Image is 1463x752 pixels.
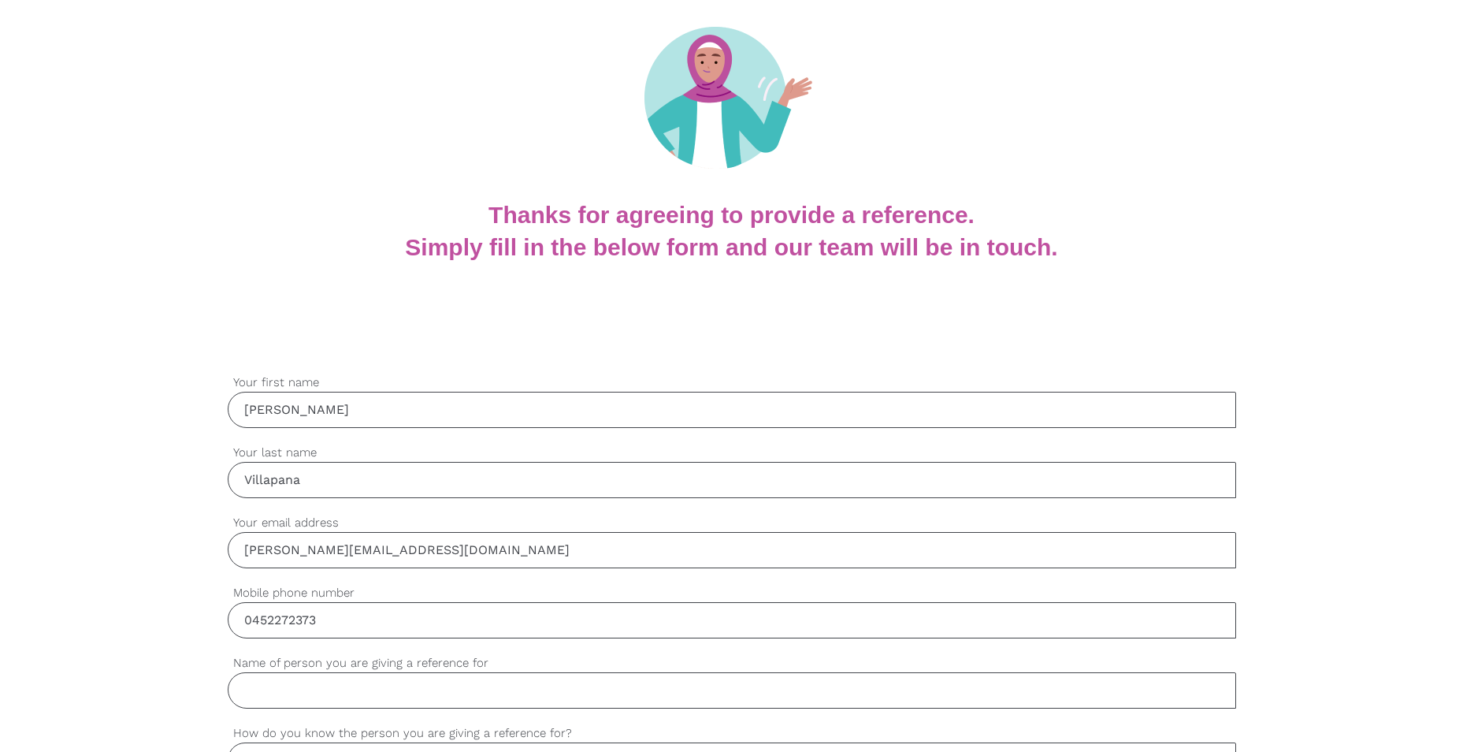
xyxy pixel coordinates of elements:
b: Simply fill in the below form and our team will be in touch. [405,234,1057,260]
label: Your email address [228,514,1236,532]
label: Your last name [228,444,1236,462]
label: Mobile phone number [228,584,1236,602]
label: Your first name [228,374,1236,392]
label: Name of person you are giving a reference for [228,654,1236,672]
b: Thanks for agreeing to provide a reference. [488,202,975,228]
label: How do you know the person you are giving a reference for? [228,724,1236,743]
